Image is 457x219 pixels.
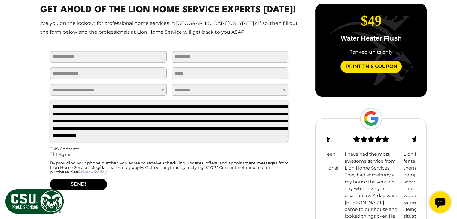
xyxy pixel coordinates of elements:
[2,2,24,24] div: Open chat widget
[5,188,65,214] img: CSU Sponsor Badge
[50,178,107,190] button: SEND!
[50,151,289,161] label: I Agree
[78,169,107,174] a: Privacy Policy
[320,35,422,42] p: Water Heater Flush
[360,108,382,129] img: Google Logo
[315,4,427,82] div: slide 1
[40,19,298,37] p: Are you on the lookout for professional home services in [GEOGRAPHIC_DATA][US_STATE]? If so, then...
[340,61,402,73] a: Print This Coupon
[50,147,289,151] div: SMS Consent
[40,4,298,17] h2: Get Ahold Of The Lion Home Service Experts [DATE]!
[315,4,426,97] div: carousel
[50,152,54,156] input: I Agree
[320,49,422,56] div: Tanked units only
[50,161,289,174] div: By providing your phone number, you agree to receive scheduling updates, offers, and appointment ...
[361,13,382,28] span: $49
